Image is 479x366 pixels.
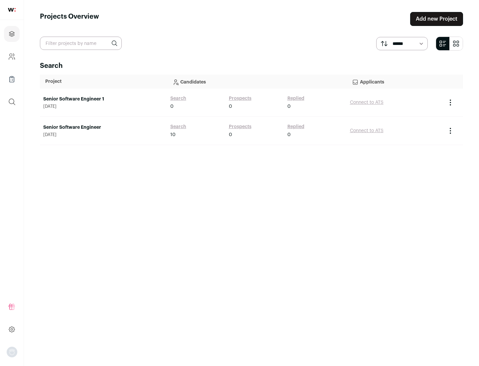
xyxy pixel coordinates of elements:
[410,12,463,26] a: Add new Project
[7,347,17,357] img: nopic.png
[8,8,16,12] img: wellfound-shorthand-0d5821cbd27db2630d0214b213865d53afaa358527fdda9d0ea32b1df1b89c2c.svg
[170,131,176,138] span: 10
[172,75,341,88] p: Candidates
[287,131,291,138] span: 0
[7,347,17,357] button: Open dropdown
[287,103,291,110] span: 0
[170,103,174,110] span: 0
[43,124,164,131] a: Senior Software Engineer
[170,123,186,130] a: Search
[350,100,384,105] a: Connect to ATS
[352,75,438,88] p: Applicants
[170,95,186,102] a: Search
[287,95,304,102] a: Replied
[4,49,20,65] a: Company and ATS Settings
[40,61,463,71] h2: Search
[45,78,162,85] p: Project
[229,131,232,138] span: 0
[40,37,122,50] input: Filter projects by name
[229,95,251,102] a: Prospects
[43,104,164,109] span: [DATE]
[229,103,232,110] span: 0
[229,123,251,130] a: Prospects
[43,96,164,102] a: Senior Software Engineer 1
[43,132,164,137] span: [DATE]
[40,12,99,26] h1: Projects Overview
[446,98,454,106] button: Project Actions
[446,127,454,135] button: Project Actions
[350,128,384,133] a: Connect to ATS
[4,71,20,87] a: Company Lists
[287,123,304,130] a: Replied
[4,26,20,42] a: Projects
